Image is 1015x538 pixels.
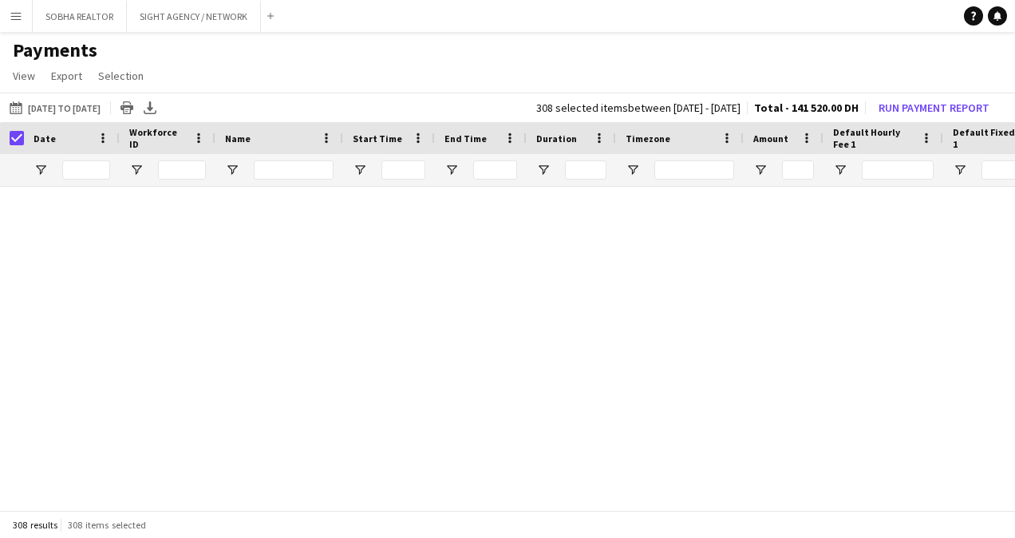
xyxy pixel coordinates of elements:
input: Timezone Filter Input [654,160,734,180]
app-action-btn: Print [117,98,136,117]
span: End Time [444,133,487,144]
span: Default Hourly Fee 1 [833,126,914,150]
button: SOBHA REALTOR [33,1,127,32]
button: Open Filter Menu [225,163,239,177]
a: Export [45,65,89,86]
a: Selection [92,65,150,86]
span: Selection [98,69,144,83]
a: View [6,65,41,86]
button: Open Filter Menu [353,163,367,177]
span: Workforce ID [129,126,187,150]
button: Open Filter Menu [953,163,967,177]
button: Open Filter Menu [129,163,144,177]
input: Name Filter Input [254,160,334,180]
button: Open Filter Menu [444,163,459,177]
div: 308 selected items between [DATE] - [DATE] [536,103,741,113]
input: Amount Filter Input [782,160,814,180]
input: End Time Filter Input [473,160,517,180]
input: Workforce ID Filter Input [158,160,206,180]
button: Run Payment Report [872,97,996,118]
span: Duration [536,133,577,144]
button: [DATE] to [DATE] [6,98,104,117]
input: Date Filter Input [62,160,110,180]
button: Open Filter Menu [34,163,48,177]
span: Date [34,133,56,144]
app-action-btn: Export XLSX [140,98,160,117]
button: Open Filter Menu [753,163,768,177]
span: Total - 141 520.00 DH [754,101,859,115]
span: 308 items selected [68,519,146,531]
span: View [13,69,35,83]
span: Amount [753,133,788,144]
button: Open Filter Menu [833,163,847,177]
span: Export [51,69,82,83]
span: Name [225,133,251,144]
button: Open Filter Menu [536,163,551,177]
input: Default Hourly Fee 1 Filter Input [862,160,934,180]
span: Start Time [353,133,402,144]
input: Start Time Filter Input [381,160,425,180]
button: Open Filter Menu [626,163,640,177]
span: Timezone [626,133,670,144]
button: SIGHT AGENCY / NETWORK [127,1,261,32]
